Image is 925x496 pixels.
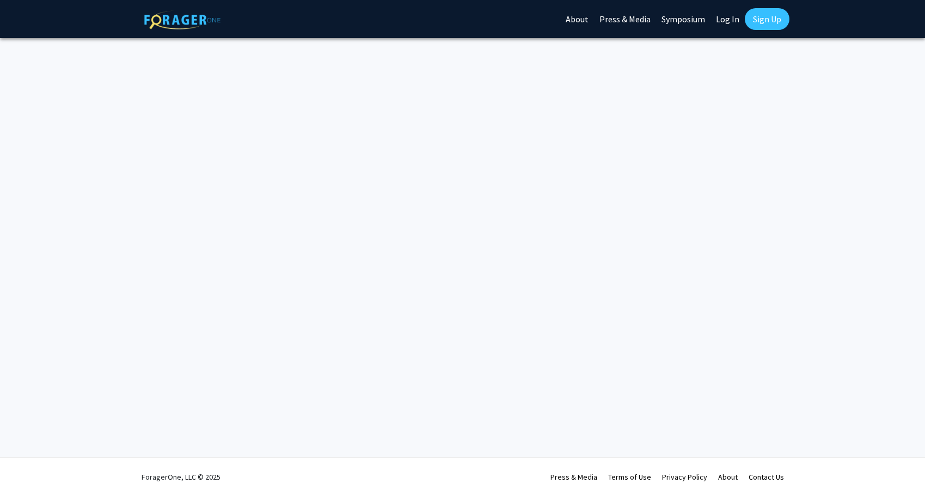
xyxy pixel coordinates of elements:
[142,458,220,496] div: ForagerOne, LLC © 2025
[745,8,789,30] a: Sign Up
[662,472,707,482] a: Privacy Policy
[608,472,651,482] a: Terms of Use
[718,472,738,482] a: About
[144,10,220,29] img: ForagerOne Logo
[749,472,784,482] a: Contact Us
[550,472,597,482] a: Press & Media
